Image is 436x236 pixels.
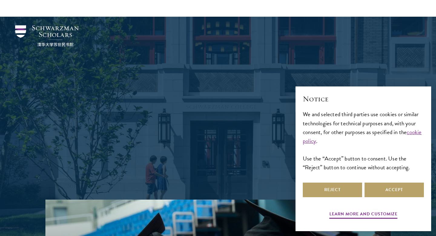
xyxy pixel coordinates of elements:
a: cookie policy [303,128,422,145]
div: We and selected third parties use cookies or similar technologies for technical purposes and, wit... [303,110,424,171]
h2: Notice [303,94,424,104]
button: Accept [365,183,424,197]
button: Reject [303,183,362,197]
button: Learn more and customize [329,210,398,220]
img: Schwarzman Scholars [15,25,79,46]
